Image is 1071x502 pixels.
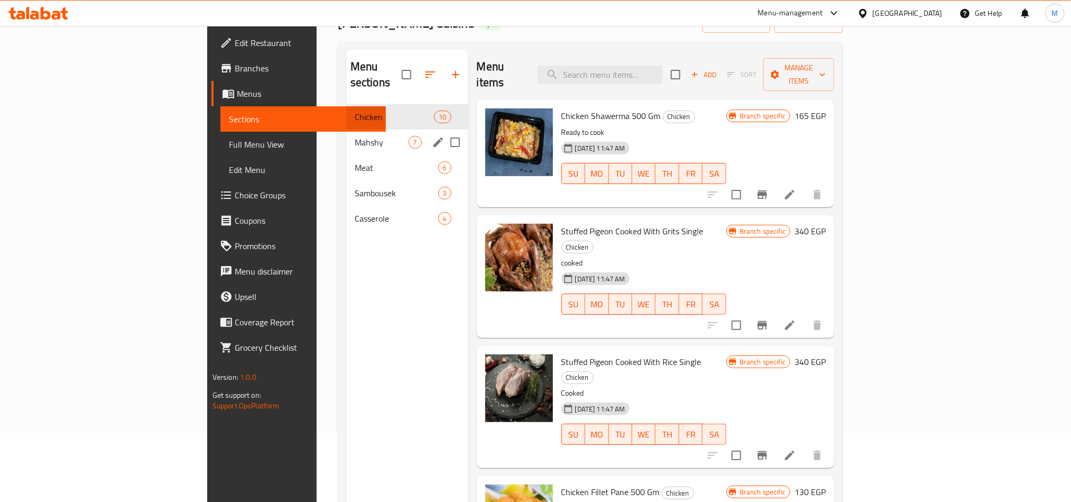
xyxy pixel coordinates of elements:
[237,87,377,100] span: Menus
[772,61,826,88] span: Manage items
[561,371,594,384] div: Chicken
[721,67,763,83] span: Select section first
[664,63,687,86] span: Select section
[434,111,451,123] div: items
[571,143,630,153] span: [DATE] 11:47 AM
[561,354,701,370] span: Stuffed Pigeon Cooked With Rice Single
[609,163,632,184] button: TU
[703,163,726,184] button: SA
[229,113,377,125] span: Sections
[735,111,790,121] span: Branch specific
[220,157,386,182] a: Edit Menu
[211,182,386,208] a: Choice Groups
[346,180,468,206] div: Sambousek3
[538,66,662,84] input: search
[220,106,386,132] a: Sections
[689,69,718,81] span: Add
[735,357,790,367] span: Branch specific
[213,388,261,402] span: Get support on:
[235,265,377,278] span: Menu disclaimer
[660,427,675,442] span: TH
[443,62,468,87] button: Add section
[346,130,468,155] div: Mahshy7edit
[346,206,468,231] div: Casserole4
[430,134,446,150] button: edit
[725,444,747,467] span: Select to update
[211,259,386,284] a: Menu disclaimer
[663,111,695,123] div: Chicken
[571,274,630,284] span: [DATE] 11:47 AM
[805,443,830,468] button: delete
[805,313,830,338] button: delete
[211,56,386,81] a: Branches
[679,163,703,184] button: FR
[735,487,790,497] span: Branch specific
[211,309,386,335] a: Coverage Report
[632,163,655,184] button: WE
[783,449,796,462] a: Edit menu item
[613,166,628,181] span: TU
[636,427,651,442] span: WE
[220,132,386,157] a: Full Menu View
[438,187,451,199] div: items
[783,319,796,332] a: Edit menu item
[750,443,775,468] button: Branch-specific-item
[750,313,775,338] button: Branch-specific-item
[660,166,675,181] span: TH
[235,290,377,303] span: Upsell
[211,284,386,309] a: Upsell
[561,126,726,139] p: Ready to cook
[684,427,698,442] span: FR
[566,427,581,442] span: SU
[211,30,386,56] a: Edit Restaurant
[346,155,468,180] div: Meat6
[211,208,386,233] a: Coupons
[662,487,694,499] div: Chicken
[750,182,775,207] button: Branch-specific-item
[609,424,632,445] button: TU
[725,184,747,206] span: Select to update
[235,189,377,202] span: Choice Groups
[795,108,826,123] h6: 165 EGP
[561,484,660,500] span: Chicken Fillet Pane 500 Gm
[409,138,421,148] span: 7
[561,241,594,253] div: Chicken
[795,224,826,239] h6: 340 EGP
[763,58,834,91] button: Manage items
[355,111,435,123] div: Chicken
[707,297,722,312] span: SA
[355,136,409,149] span: Mahshy
[355,212,438,225] span: Casserole
[395,63,418,86] span: Select all sections
[758,7,823,20] div: Menu-management
[679,424,703,445] button: FR
[655,424,679,445] button: TH
[438,161,451,174] div: items
[355,187,438,199] span: Sambousek
[613,427,628,442] span: TU
[562,241,593,253] span: Chicken
[662,487,694,499] span: Chicken
[435,112,450,122] span: 10
[485,224,553,291] img: Stuffed Pigeon Cooked With Grits Single
[439,163,451,173] span: 6
[561,424,585,445] button: SU
[585,294,608,315] button: MO
[632,294,655,315] button: WE
[795,354,826,369] h6: 340 EGP
[561,163,585,184] button: SU
[561,108,661,124] span: Chicken Shawerma 500 Gm
[485,108,553,176] img: Chicken Shawerma 500 Gm
[346,104,468,130] div: Chicken10
[589,427,604,442] span: MO
[684,297,698,312] span: FR
[636,297,651,312] span: WE
[707,166,722,181] span: SA
[439,214,451,224] span: 4
[660,297,675,312] span: TH
[687,67,721,83] button: Add
[703,424,726,445] button: SA
[235,214,377,227] span: Coupons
